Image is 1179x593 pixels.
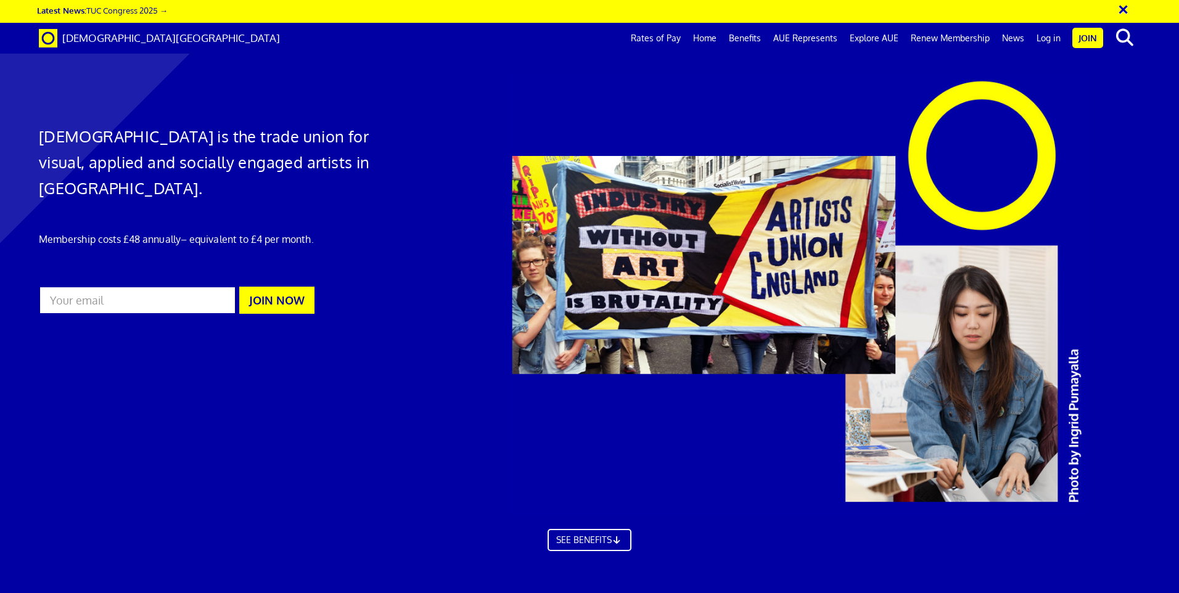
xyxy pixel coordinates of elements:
[548,529,631,551] a: SEE BENEFITS
[62,31,280,44] span: [DEMOGRAPHIC_DATA][GEOGRAPHIC_DATA]
[39,232,393,247] p: Membership costs £48 annually – equivalent to £4 per month.
[844,23,905,54] a: Explore AUE
[723,23,767,54] a: Benefits
[767,23,844,54] a: AUE Represents
[1072,28,1103,48] a: Join
[37,5,168,15] a: Latest News:TUC Congress 2025 →
[687,23,723,54] a: Home
[30,23,289,54] a: Brand [DEMOGRAPHIC_DATA][GEOGRAPHIC_DATA]
[39,286,237,314] input: Your email
[996,23,1030,54] a: News
[1106,25,1143,51] button: search
[625,23,687,54] a: Rates of Pay
[905,23,996,54] a: Renew Membership
[239,287,314,314] button: JOIN NOW
[1030,23,1067,54] a: Log in
[37,5,86,15] strong: Latest News:
[39,123,393,201] h1: [DEMOGRAPHIC_DATA] is the trade union for visual, applied and socially engaged artists in [GEOGRA...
